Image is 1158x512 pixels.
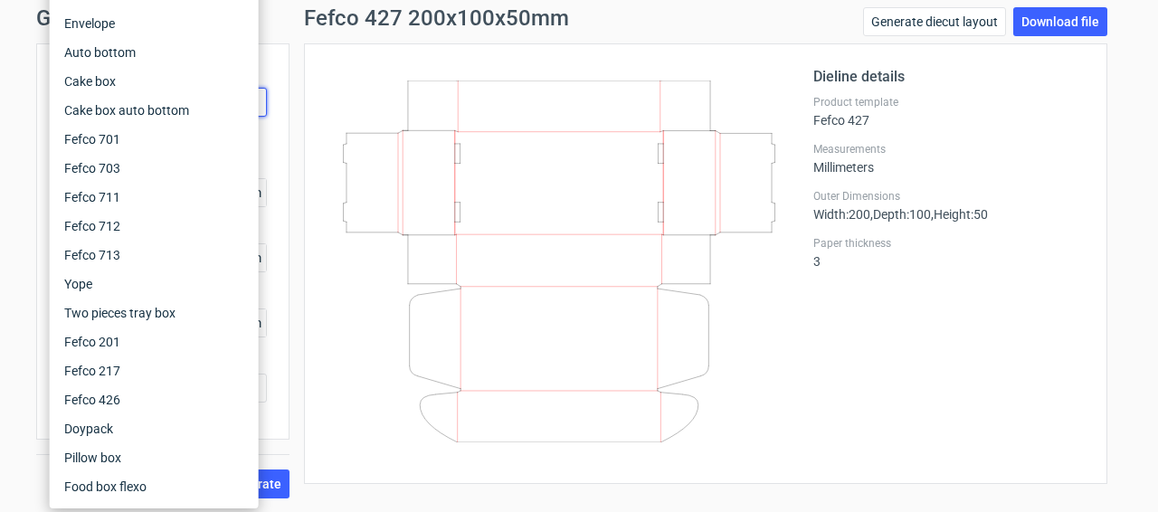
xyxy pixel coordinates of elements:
[57,154,252,183] div: Fefco 703
[57,183,252,212] div: Fefco 711
[57,443,252,472] div: Pillow box
[57,67,252,96] div: Cake box
[813,66,1085,88] h2: Dieline details
[57,299,252,327] div: Two pieces tray box
[57,385,252,414] div: Fefco 426
[813,236,1085,251] label: Paper thickness
[813,236,1085,269] div: 3
[57,212,252,241] div: Fefco 712
[931,207,988,222] span: , Height : 50
[57,472,252,501] div: Food box flexo
[57,38,252,67] div: Auto bottom
[36,7,1122,29] h1: Generate new dieline
[304,7,569,29] h1: Fefco 427 200x100x50mm
[57,241,252,270] div: Fefco 713
[57,356,252,385] div: Fefco 217
[813,189,1085,204] label: Outer Dimensions
[863,7,1006,36] a: Generate diecut layout
[57,327,252,356] div: Fefco 201
[1013,7,1107,36] a: Download file
[57,96,252,125] div: Cake box auto bottom
[57,270,252,299] div: Yope
[57,414,252,443] div: Doypack
[813,207,870,222] span: Width : 200
[870,207,931,222] span: , Depth : 100
[813,142,1085,175] div: Millimeters
[57,125,252,154] div: Fefco 701
[813,142,1085,156] label: Measurements
[813,95,1085,109] label: Product template
[57,9,252,38] div: Envelope
[813,95,1085,128] div: Fefco 427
